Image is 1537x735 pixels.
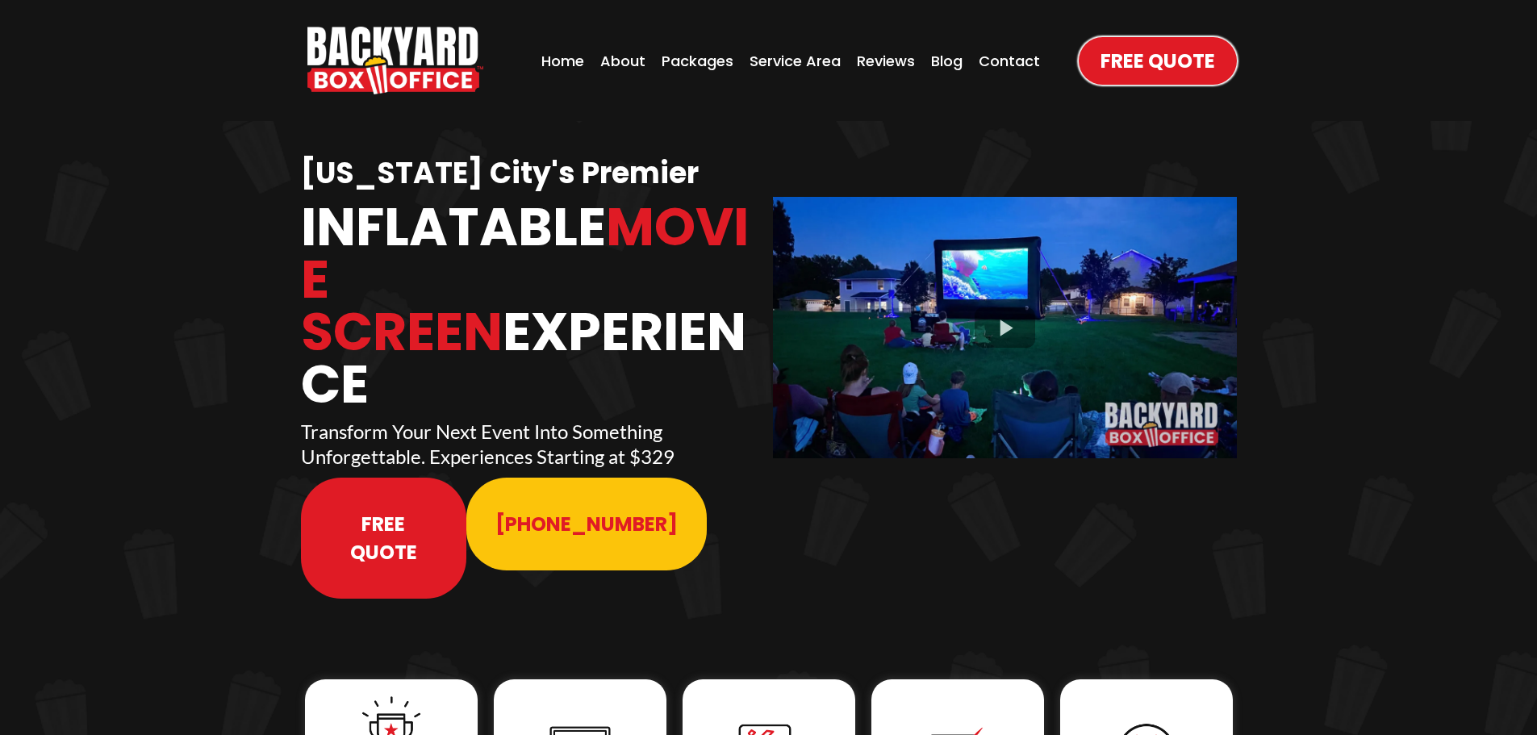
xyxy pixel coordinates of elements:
span: Free Quote [1101,47,1215,75]
span: Movie Screen [301,190,749,369]
span: Free Quote [330,510,438,566]
a: Contact [974,45,1045,77]
a: Home [537,45,589,77]
a: About [595,45,650,77]
a: Service Area [745,45,846,77]
a: Reviews [852,45,920,77]
h1: Inflatable Experience [301,201,765,411]
a: Free Quote [1079,37,1237,85]
p: Transform Your Next Event Into Something Unforgettable. Experiences Starting at $329 [301,419,765,469]
span: [PHONE_NUMBER] [495,510,678,538]
a: https://www.backyardboxoffice.com [307,27,483,94]
a: Free Quote [301,478,467,599]
img: Backyard Box Office [307,27,483,94]
a: Packages [657,45,738,77]
h1: [US_STATE] City's Premier [301,155,765,193]
a: 913-214-1202 [466,478,707,570]
a: Blog [926,45,967,77]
